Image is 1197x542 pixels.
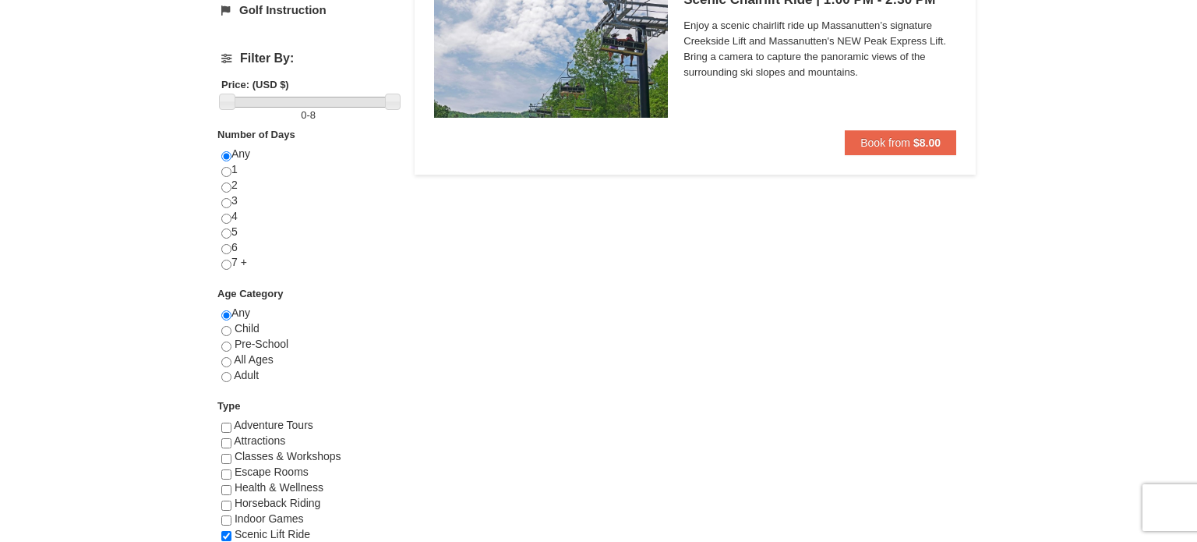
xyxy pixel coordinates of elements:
span: Attractions [234,434,285,447]
span: Adult [234,369,259,381]
strong: Age Category [217,288,284,299]
span: Enjoy a scenic chairlift ride up Massanutten’s signature Creekside Lift and Massanutten's NEW Pea... [683,18,956,80]
strong: $8.00 [913,136,941,149]
strong: Number of Days [217,129,295,140]
h4: Filter By: [221,51,395,66]
span: Horseback Riding [235,497,321,509]
div: Any [221,306,395,399]
label: - [221,108,395,123]
strong: Type [217,400,240,412]
span: Book from [860,136,910,149]
span: Pre-School [235,338,288,350]
span: Scenic Lift Ride [235,528,310,540]
span: All Ages [234,353,274,366]
button: Book from $8.00 [845,130,956,155]
span: Escape Rooms [235,466,309,478]
span: Child [235,322,260,335]
span: 8 [310,109,316,121]
span: 0 [301,109,306,121]
span: Indoor Games [235,512,304,525]
div: Any 1 2 3 4 5 6 7 + [221,147,395,286]
span: Adventure Tours [234,419,313,431]
strong: Price: (USD $) [221,79,289,90]
span: Health & Wellness [235,481,323,494]
span: Classes & Workshops [235,450,341,462]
